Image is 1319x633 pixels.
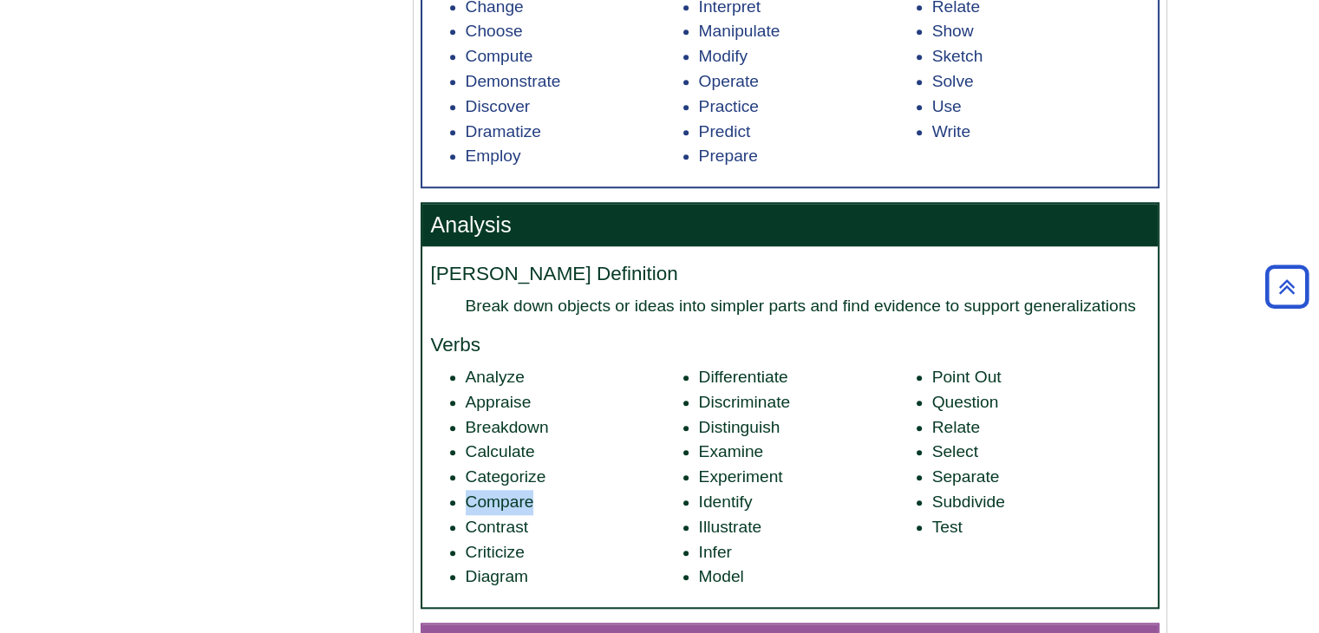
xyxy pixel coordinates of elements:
[699,415,916,440] li: Distinguish
[699,564,916,590] li: Model
[466,465,682,490] li: Categorize
[932,465,1149,490] li: Separate
[466,490,682,515] li: Compare
[932,415,1149,440] li: Relate
[932,440,1149,465] li: Select
[699,540,916,565] li: Infer
[932,69,1149,95] li: Solve
[466,69,682,95] li: Demonstrate
[932,44,1149,69] li: Sketch
[699,465,916,490] li: Experiment
[699,365,916,390] li: Differentiate
[932,19,1149,44] li: Show
[466,365,682,390] li: Analyze
[699,144,916,169] li: Prepare
[932,95,1149,120] li: Use
[699,19,916,44] li: Manipulate
[932,515,1149,540] li: Test
[699,69,916,95] li: Operate
[932,490,1149,515] li: Subdivide
[466,390,682,415] li: Appraise
[466,95,682,120] li: Discover
[699,390,916,415] li: Discriminate
[431,264,1149,285] h4: [PERSON_NAME] Definition
[699,440,916,465] li: Examine
[466,540,682,565] li: Criticize
[932,365,1149,390] li: Point Out
[466,415,682,440] li: Breakdown
[932,390,1149,415] li: Question
[431,335,1149,356] h4: Verbs
[699,490,916,515] li: Identify
[932,120,1149,145] li: Write
[699,120,916,145] li: Predict
[1259,275,1315,298] a: Back to Top
[466,120,682,145] li: Dramatize
[466,440,682,465] li: Calculate
[466,515,682,540] li: Contrast
[699,95,916,120] li: Practice
[422,204,1158,246] h3: Analysis
[466,44,682,69] li: Compute
[466,564,682,590] li: Diagram
[466,294,1149,317] dd: Break down objects or ideas into simpler parts and find evidence to support generalizations
[466,144,682,169] li: Employ
[699,515,916,540] li: Illustrate
[699,44,916,69] li: Modify
[466,19,682,44] li: Choose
